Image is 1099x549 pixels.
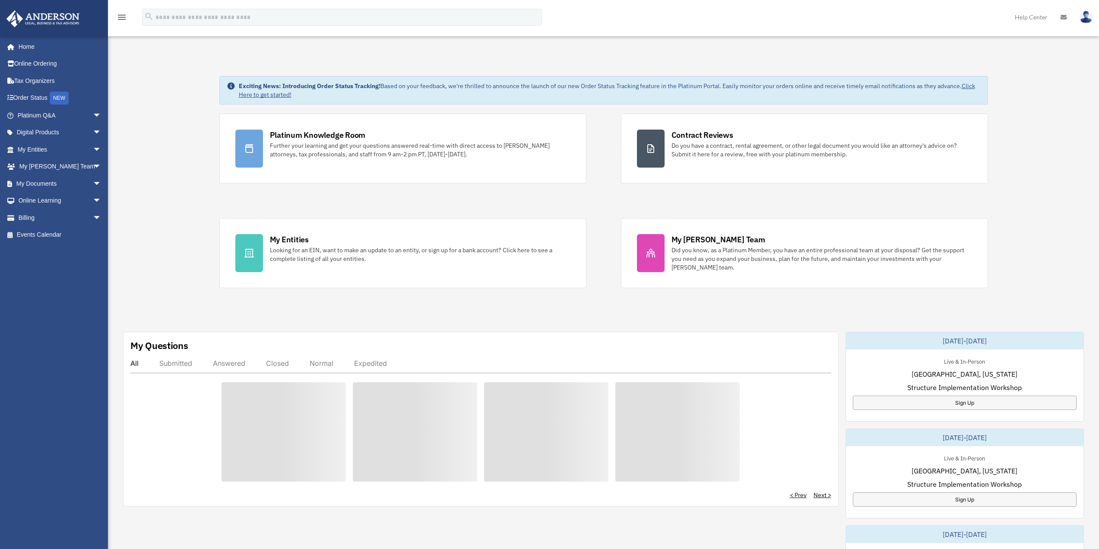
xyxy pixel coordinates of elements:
a: Platinum Q&Aarrow_drop_down [6,107,114,124]
a: My Entitiesarrow_drop_down [6,141,114,158]
div: All [130,359,139,368]
div: Live & In-Person [937,356,992,365]
span: arrow_drop_down [93,107,110,124]
a: My [PERSON_NAME] Teamarrow_drop_down [6,158,114,175]
a: My [PERSON_NAME] Team Did you know, as a Platinum Member, you have an entire professional team at... [621,218,988,288]
a: Contract Reviews Do you have a contract, rental agreement, or other legal document you would like... [621,114,988,184]
div: Live & In-Person [937,453,992,462]
span: arrow_drop_down [93,192,110,210]
div: My Entities [270,234,309,245]
div: Do you have a contract, rental agreement, or other legal document you would like an attorney's ad... [671,141,972,159]
a: Events Calendar [6,226,114,244]
span: arrow_drop_down [93,175,110,193]
i: menu [117,12,127,22]
div: Based on your feedback, we're thrilled to announce the launch of our new Order Status Tracking fe... [239,82,981,99]
div: [DATE]-[DATE] [846,429,1083,446]
a: menu [117,15,127,22]
div: Closed [266,359,289,368]
span: arrow_drop_down [93,158,110,176]
img: User Pic [1080,11,1093,23]
div: Looking for an EIN, want to make an update to an entity, or sign up for a bank account? Click her... [270,246,570,263]
i: search [144,12,154,21]
a: Digital Productsarrow_drop_down [6,124,114,141]
div: Expedited [354,359,387,368]
a: Home [6,38,110,55]
div: Normal [310,359,333,368]
a: Platinum Knowledge Room Further your learning and get your questions answered real-time with dire... [219,114,586,184]
a: Sign Up [853,396,1077,410]
div: Answered [213,359,245,368]
span: Structure Implementation Workshop [907,382,1022,393]
a: Billingarrow_drop_down [6,209,114,226]
span: arrow_drop_down [93,141,110,159]
div: Further your learning and get your questions answered real-time with direct access to [PERSON_NAM... [270,141,570,159]
a: My Entities Looking for an EIN, want to make an update to an entity, or sign up for a bank accoun... [219,218,586,288]
a: Click Here to get started! [239,82,975,98]
div: My Questions [130,339,188,352]
div: NEW [50,92,69,105]
a: Next > [814,491,831,499]
span: Structure Implementation Workshop [907,479,1022,489]
img: Anderson Advisors Platinum Portal [4,10,82,27]
a: Tax Organizers [6,72,114,89]
div: Platinum Knowledge Room [270,130,366,140]
div: Submitted [159,359,192,368]
a: Order StatusNEW [6,89,114,107]
div: [DATE]-[DATE] [846,526,1083,543]
div: [DATE]-[DATE] [846,332,1083,349]
div: Contract Reviews [671,130,733,140]
span: [GEOGRAPHIC_DATA], [US_STATE] [912,369,1017,379]
strong: Exciting News: Introducing Order Status Tracking! [239,82,380,90]
a: < Prev [790,491,807,499]
span: [GEOGRAPHIC_DATA], [US_STATE] [912,466,1017,476]
a: Online Ordering [6,55,114,73]
span: arrow_drop_down [93,124,110,142]
a: Sign Up [853,492,1077,507]
a: Online Learningarrow_drop_down [6,192,114,209]
div: My [PERSON_NAME] Team [671,234,765,245]
div: Did you know, as a Platinum Member, you have an entire professional team at your disposal? Get th... [671,246,972,272]
a: My Documentsarrow_drop_down [6,175,114,192]
span: arrow_drop_down [93,209,110,227]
